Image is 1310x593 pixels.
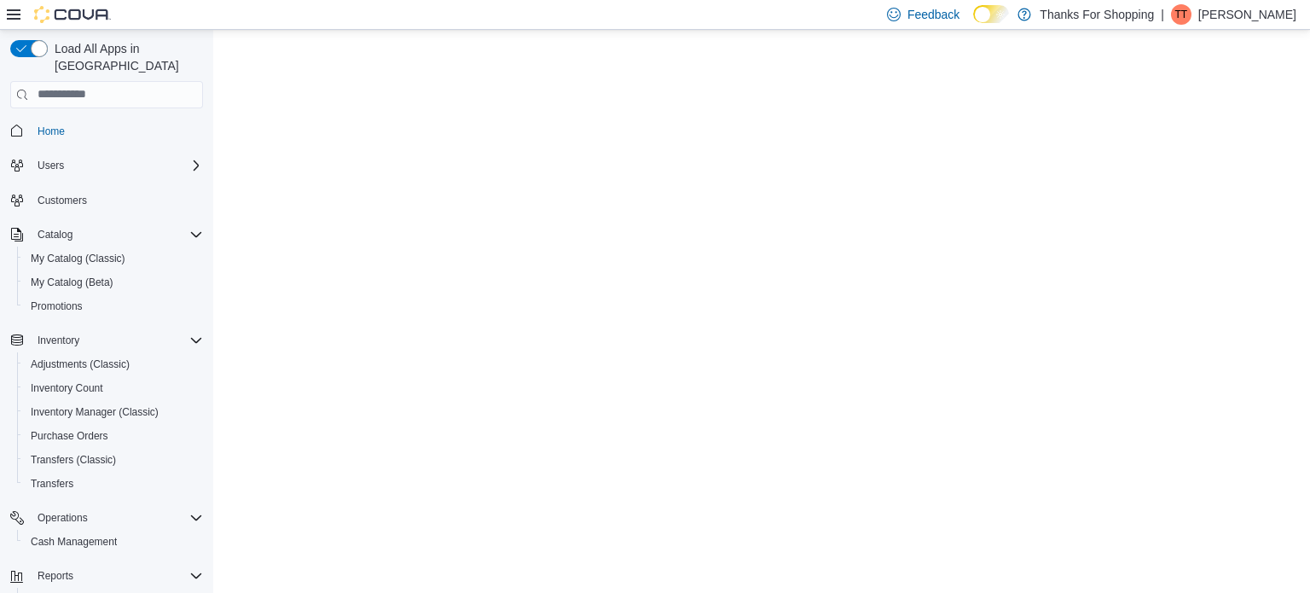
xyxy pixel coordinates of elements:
[24,450,123,470] a: Transfers (Classic)
[3,506,210,530] button: Operations
[973,5,1009,23] input: Dark Mode
[24,378,110,398] a: Inventory Count
[17,376,210,400] button: Inventory Count
[31,224,203,245] span: Catalog
[31,566,203,586] span: Reports
[1161,4,1164,25] p: |
[31,276,113,289] span: My Catalog (Beta)
[24,272,120,293] a: My Catalog (Beta)
[17,294,210,318] button: Promotions
[31,453,116,467] span: Transfers (Classic)
[1198,4,1296,25] p: [PERSON_NAME]
[24,248,132,269] a: My Catalog (Classic)
[31,155,71,176] button: Users
[31,566,80,586] button: Reports
[31,358,130,371] span: Adjustments (Classic)
[24,426,203,446] span: Purchase Orders
[38,511,88,525] span: Operations
[24,378,203,398] span: Inventory Count
[31,429,108,443] span: Purchase Orders
[3,188,210,212] button: Customers
[31,330,203,351] span: Inventory
[31,330,86,351] button: Inventory
[31,190,94,211] a: Customers
[3,564,210,588] button: Reports
[31,508,203,528] span: Operations
[17,352,210,376] button: Adjustments (Classic)
[17,247,210,270] button: My Catalog (Classic)
[31,535,117,549] span: Cash Management
[24,474,80,494] a: Transfers
[3,119,210,143] button: Home
[907,6,959,23] span: Feedback
[24,296,90,317] a: Promotions
[24,426,115,446] a: Purchase Orders
[17,530,210,554] button: Cash Management
[31,252,125,265] span: My Catalog (Classic)
[973,23,974,24] span: Dark Mode
[31,155,203,176] span: Users
[17,424,210,448] button: Purchase Orders
[38,125,65,138] span: Home
[24,354,136,375] a: Adjustments (Classic)
[31,299,83,313] span: Promotions
[38,569,73,583] span: Reports
[17,472,210,496] button: Transfers
[31,477,73,491] span: Transfers
[31,224,79,245] button: Catalog
[24,450,203,470] span: Transfers (Classic)
[38,228,72,241] span: Catalog
[17,400,210,424] button: Inventory Manager (Classic)
[31,381,103,395] span: Inventory Count
[24,296,203,317] span: Promotions
[1040,4,1154,25] p: Thanks For Shopping
[24,532,203,552] span: Cash Management
[38,159,64,172] span: Users
[24,248,203,269] span: My Catalog (Classic)
[24,474,203,494] span: Transfers
[38,334,79,347] span: Inventory
[48,40,203,74] span: Load All Apps in [GEOGRAPHIC_DATA]
[31,121,72,142] a: Home
[24,402,165,422] a: Inventory Manager (Classic)
[3,154,210,177] button: Users
[31,120,203,142] span: Home
[24,354,203,375] span: Adjustments (Classic)
[24,272,203,293] span: My Catalog (Beta)
[34,6,111,23] img: Cova
[31,405,159,419] span: Inventory Manager (Classic)
[24,532,124,552] a: Cash Management
[17,270,210,294] button: My Catalog (Beta)
[1171,4,1191,25] div: T Thomson
[31,508,95,528] button: Operations
[24,402,203,422] span: Inventory Manager (Classic)
[38,194,87,207] span: Customers
[3,328,210,352] button: Inventory
[17,448,210,472] button: Transfers (Classic)
[31,189,203,211] span: Customers
[1175,4,1188,25] span: TT
[3,223,210,247] button: Catalog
